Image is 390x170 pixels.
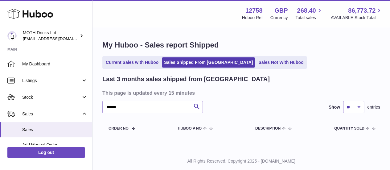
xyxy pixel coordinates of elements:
p: All Rights Reserved. Copyright 2025 - [DOMAIN_NAME] [97,158,385,164]
h1: My Huboo - Sales report Shipped [102,40,380,50]
span: Quantity Sold [334,126,364,131]
span: Total sales [295,15,323,21]
span: entries [367,104,380,110]
div: Huboo Ref [242,15,263,21]
div: MOTH Drinks Ltd [23,30,78,42]
a: Current Sales with Huboo [104,57,161,68]
span: 86,773.72 [348,6,376,15]
a: 268.40 Total sales [295,6,323,21]
span: [EMAIL_ADDRESS][DOMAIN_NAME] [23,36,91,41]
span: 268.40 [297,6,316,15]
span: Huboo P no [178,126,202,131]
span: Stock [22,94,81,100]
a: 86,773.72 AVAILABLE Stock Total [330,6,383,21]
a: Sales Not With Huboo [256,57,306,68]
a: Log out [7,147,85,158]
span: Add Manual Order [22,142,88,148]
span: AVAILABLE Stock Total [330,15,383,21]
img: orders@mothdrinks.com [7,31,17,40]
span: Sales [22,127,88,133]
span: Sales [22,111,81,117]
strong: GBP [274,6,288,15]
h2: Last 3 months sales shipped from [GEOGRAPHIC_DATA] [102,75,270,83]
span: Order No [109,126,129,131]
div: Currency [270,15,288,21]
label: Show [329,104,340,110]
a: Sales Shipped From [GEOGRAPHIC_DATA] [162,57,255,68]
span: Listings [22,78,81,84]
span: Description [255,126,281,131]
strong: 12758 [245,6,263,15]
h3: This page is updated every 15 minutes [102,89,379,96]
span: My Dashboard [22,61,88,67]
